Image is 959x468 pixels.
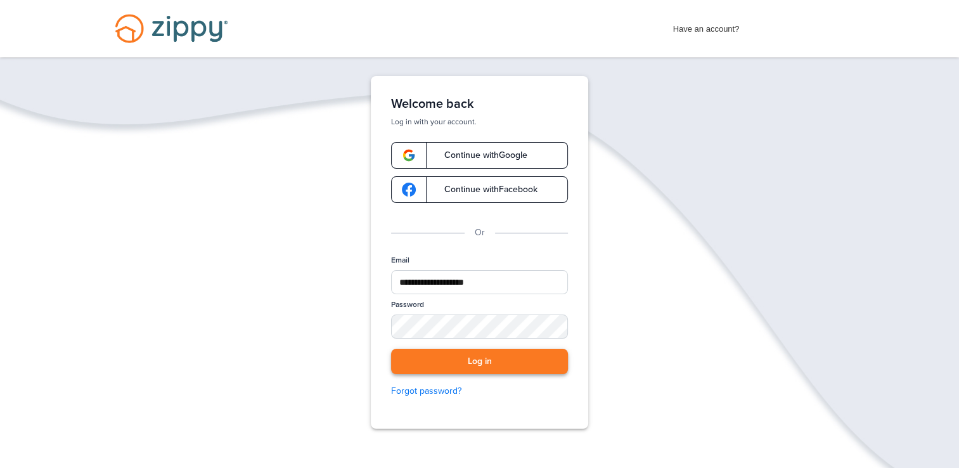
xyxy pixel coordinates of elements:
a: google-logoContinue withGoogle [391,142,568,169]
a: google-logoContinue withFacebook [391,176,568,203]
p: Or [475,226,485,240]
button: Log in [391,349,568,375]
p: Log in with your account. [391,117,568,127]
label: Password [391,299,424,310]
h1: Welcome back [391,96,568,112]
input: Password [391,315,568,339]
a: Forgot password? [391,384,568,398]
span: Continue with Facebook [432,185,537,194]
label: Email [391,255,409,266]
img: google-logo [402,148,416,162]
img: google-logo [402,183,416,197]
span: Continue with Google [432,151,527,160]
input: Email [391,270,568,294]
span: Have an account? [673,16,740,36]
